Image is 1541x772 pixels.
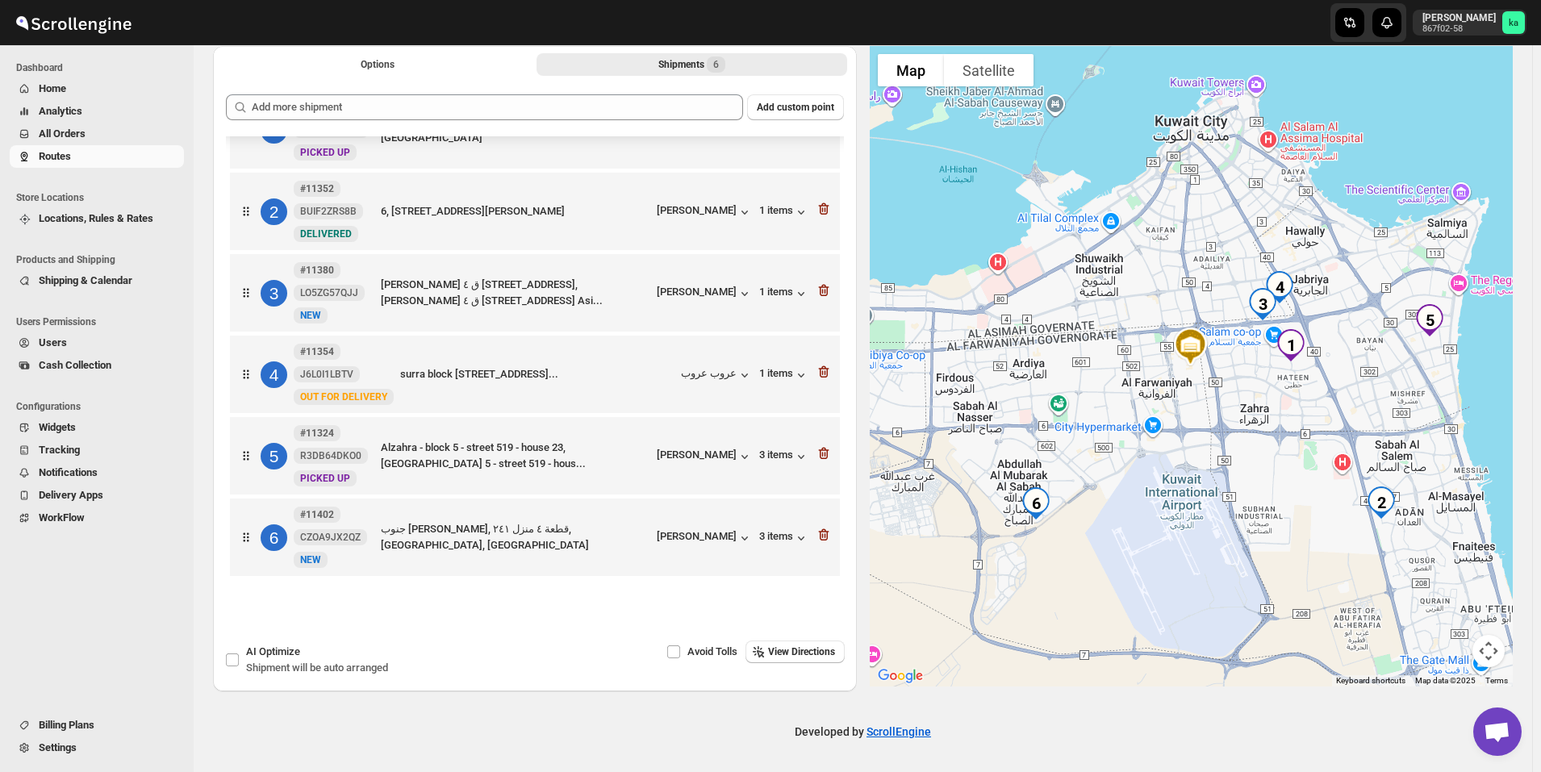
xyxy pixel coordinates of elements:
button: 3 items [759,449,809,465]
button: Map camera controls [1472,635,1505,667]
b: #11380 [300,265,334,276]
input: Add more shipment [252,94,743,120]
button: Add custom point [747,94,844,120]
span: Users [39,336,67,348]
button: Show satellite imagery [944,54,1034,86]
span: DELIVERED [300,228,352,240]
span: NEW [300,554,321,565]
div: 4 [261,361,287,388]
span: Locations, Rules & Rates [39,212,153,224]
button: Show street map [878,54,944,86]
span: Store Locations [16,191,186,204]
span: WorkFlow [39,511,85,524]
span: Avoid Tolls [687,645,737,657]
div: 6, [STREET_ADDRESS][PERSON_NAME] [381,203,650,219]
button: All Route Options [223,53,533,76]
div: [PERSON_NAME] ق ٤ [STREET_ADDRESS], [PERSON_NAME] ق ٤ [STREET_ADDRESS] Asi... [381,277,650,309]
span: Widgets [39,421,76,433]
p: [PERSON_NAME] [1422,11,1496,24]
span: NEW [300,310,321,321]
button: Tracking [10,439,184,461]
span: Settings [39,741,77,753]
div: 2#11352BUIF2ZRS8BNewDELIVERED6, [STREET_ADDRESS][PERSON_NAME][PERSON_NAME]1 items [230,173,840,250]
span: khaled alrashidi [1502,11,1525,34]
div: 2 [1359,480,1404,525]
button: Selected Shipments [537,53,847,76]
b: #11352 [300,183,334,194]
span: 6 [713,58,719,71]
button: [PERSON_NAME] [657,530,753,546]
button: User menu [1413,10,1526,35]
div: [PERSON_NAME] [657,286,753,302]
text: ka [1509,18,1518,28]
div: 5 [261,443,287,469]
span: Tracking [39,444,80,456]
div: 3#11380LO5ZG57QJJNewNEW[PERSON_NAME] ق ٤ [STREET_ADDRESS], [PERSON_NAME] ق ٤ [STREET_ADDRESS] Asi... [230,254,840,332]
a: ScrollEngine [867,725,931,738]
div: 3 [1240,282,1285,327]
span: Add custom point [757,101,834,114]
img: ScrollEngine [13,2,134,43]
b: #11324 [300,428,334,439]
button: Shipping & Calendar [10,269,184,292]
span: Billing Plans [39,719,94,731]
div: 6#11402CZOA9JX2QZNewNEWجنوب [PERSON_NAME], قطعة ٤ منزل ٢٤١, [GEOGRAPHIC_DATA], [GEOGRAPHIC_DATA][... [230,499,840,576]
button: Widgets [10,416,184,439]
span: All Orders [39,127,86,140]
button: View Directions [745,641,845,663]
p: Developed by [795,724,931,740]
div: 4 [1257,265,1302,310]
span: LO5ZG57QJJ [300,286,358,299]
div: 6 [261,524,287,551]
span: Notifications [39,466,98,478]
span: Delivery Apps [39,489,103,501]
button: 3 items [759,530,809,546]
span: View Directions [768,645,835,658]
span: Configurations [16,400,186,413]
div: Open chat [1473,707,1522,756]
div: 1 [1268,323,1313,368]
span: OUT FOR DELIVERY [300,391,387,403]
span: Routes [39,150,71,162]
p: 867f02-58 [1422,24,1496,34]
span: R3DB64DKO0 [300,449,361,462]
button: Routes [10,145,184,168]
span: PICKED UP [300,473,350,484]
span: CZOA9JX2QZ [300,531,361,544]
span: AI Optimize [246,645,300,657]
button: Users [10,332,184,354]
span: BUIF2ZRS8B [300,205,357,218]
div: Alzahra - block 5 - street 519 - house 23, [GEOGRAPHIC_DATA] 5 - street 519 - hous... [381,440,650,472]
button: 1 items [759,367,809,383]
b: #11402 [300,509,334,520]
span: Options [361,58,395,71]
div: Selected Shipments [213,81,857,590]
div: surra block [STREET_ADDRESS]... [400,366,674,382]
button: عروب عروب [681,367,753,383]
div: 5 [1407,298,1452,343]
div: 4#11354J6L0I1LBTVNewOUT FOR DELIVERYsurra block [STREET_ADDRESS]...عروب عروب1 items [230,336,840,413]
div: 6 [1013,481,1059,526]
button: Cash Collection [10,354,184,377]
div: 3 [261,280,287,307]
a: Terms (opens in new tab) [1485,676,1508,685]
span: Shipment will be auto arranged [246,661,388,674]
button: 1 items [759,286,809,302]
span: Dashboard [16,61,186,74]
div: 2 [261,198,287,225]
button: [PERSON_NAME] [657,204,753,220]
button: [PERSON_NAME] [657,449,753,465]
div: Shipments [658,56,725,73]
span: Products and Shipping [16,253,186,266]
span: Analytics [39,105,82,117]
div: 5#11324R3DB64DKO0NewPICKED UPAlzahra - block 5 - street 519 - house 23, [GEOGRAPHIC_DATA] 5 - str... [230,417,840,494]
button: Notifications [10,461,184,484]
button: Home [10,77,184,100]
span: J6L0I1LBTV [300,368,353,381]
